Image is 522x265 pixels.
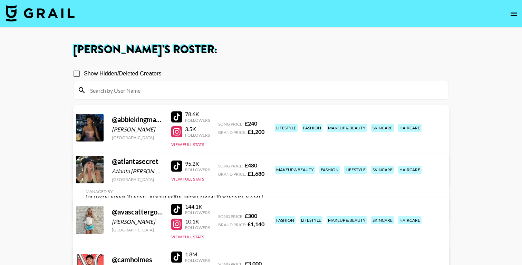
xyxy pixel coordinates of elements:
strong: £ 1,200 [248,128,264,135]
button: View Full Stats [171,176,204,182]
div: 3.5K [185,126,210,132]
div: 1.8M [185,251,210,258]
button: View Full Stats [171,142,204,147]
span: Brand Price: [218,172,246,177]
button: View Full Stats [171,234,204,239]
div: lifestyle [300,216,322,224]
div: 78.6K [185,111,210,118]
span: Song Price: [218,214,243,219]
div: [PERSON_NAME][EMAIL_ADDRESS][PERSON_NAME][DOMAIN_NAME] [86,194,263,201]
div: Followers [185,118,210,123]
div: lifestyle [344,166,367,174]
div: fashion [275,216,296,224]
div: @ abbiekingmann [112,115,163,124]
div: Followers [185,225,210,230]
div: @ atlantasecret [112,157,163,166]
div: makeup & beauty [275,166,315,174]
input: Search by User Name [86,85,444,96]
div: skincare [371,166,394,174]
div: haircare [398,216,422,224]
span: Song Price: [218,121,243,127]
h1: [PERSON_NAME] 's Roster: [73,44,449,55]
div: @ avascattergood [112,208,163,216]
button: open drawer [507,7,521,21]
div: @ camholmes [112,255,163,264]
div: haircare [398,124,422,132]
div: skincare [371,216,394,224]
div: makeup & beauty [327,216,367,224]
div: Managed By [86,189,263,194]
div: 144.1K [185,203,210,210]
span: Show Hidden/Deleted Creators [84,70,162,78]
strong: £ 1,140 [248,221,264,227]
strong: £ 1,680 [248,170,264,177]
div: lifestyle [275,124,298,132]
span: Song Price: [218,163,243,168]
div: 10.1K [185,218,210,225]
div: makeup & beauty [327,124,367,132]
div: fashion [319,166,340,174]
div: Followers [185,210,210,215]
div: [GEOGRAPHIC_DATA] [112,177,163,182]
strong: £ 300 [245,212,257,219]
div: 95.2K [185,160,210,167]
strong: £ 240 [245,120,257,127]
img: Grail Talent [6,5,75,21]
div: Followers [185,167,210,172]
div: [PERSON_NAME] [112,218,163,225]
span: Brand Price: [218,222,246,227]
div: fashion [302,124,322,132]
span: Brand Price: [218,130,246,135]
div: Followers [185,132,210,138]
strong: £ 480 [245,162,257,168]
div: haircare [398,166,422,174]
div: skincare [371,124,394,132]
div: [GEOGRAPHIC_DATA] [112,135,163,140]
div: [GEOGRAPHIC_DATA] [112,227,163,232]
div: Atlanta [PERSON_NAME] [112,168,163,175]
div: [PERSON_NAME] [112,126,163,133]
div: Followers [185,258,210,263]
